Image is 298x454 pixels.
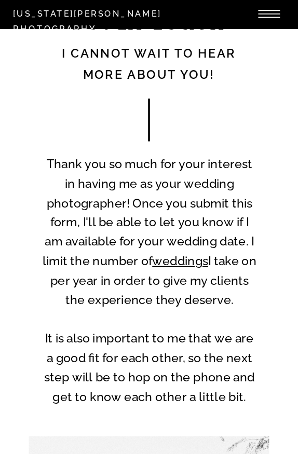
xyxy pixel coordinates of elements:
[9,4,283,42] h2: Get In Touch
[42,155,257,426] p: Thank you so much for your interest in having me as your wedding photographer! Once you submit th...
[13,7,237,22] a: [US_STATE][PERSON_NAME] Photography
[152,254,208,268] a: weddings
[56,43,242,82] div: I cannot wait to hear more about you!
